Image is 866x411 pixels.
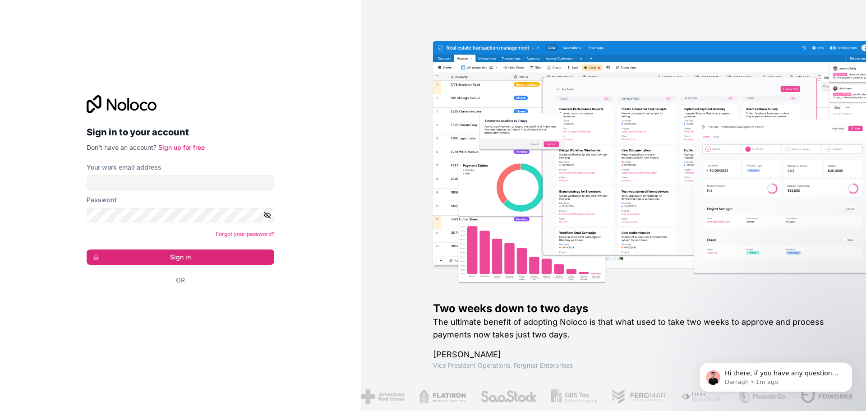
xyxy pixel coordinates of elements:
[433,348,837,361] h1: [PERSON_NAME]
[87,249,274,265] button: Sign in
[361,389,405,404] img: /assets/american-red-cross-BAupjrZR.png
[480,389,537,404] img: /assets/saastock-C6Zbiodz.png
[681,389,723,404] img: /assets/fiera-fwj2N5v4.png
[686,343,866,406] iframe: Intercom notifications message
[216,231,274,237] a: Forgot your password?
[551,389,597,404] img: /assets/gbstax-C-GtDUiK.png
[433,361,837,370] h1: Vice President Operations , Fergmar Enterprises
[433,316,837,341] h2: The ultimate benefit of adopting Noloco is that what used to take two weeks to approve and proces...
[82,295,272,314] iframe: Botón de Acceder con Google
[433,301,837,316] h1: Two weeks down to two days
[87,143,157,151] span: Don't have an account?
[612,389,667,404] img: /assets/fergmar-CudnrXN5.png
[419,389,466,404] img: /assets/flatiron-C8eUkumj.png
[87,175,274,190] input: Email address
[176,276,185,285] span: Or
[87,124,274,140] h2: Sign in to your account
[87,208,274,222] input: Password
[158,143,205,151] a: Sign up for free
[87,163,161,172] label: Your work email address
[87,195,117,204] label: Password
